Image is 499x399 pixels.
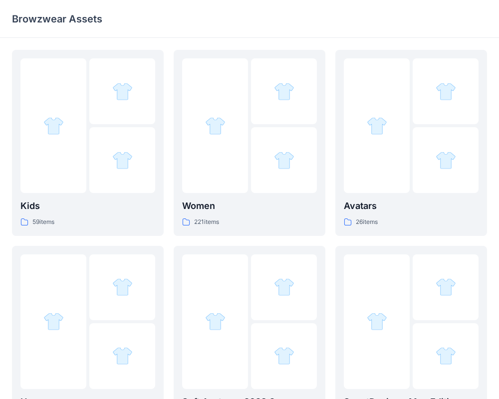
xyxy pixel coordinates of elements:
[335,50,487,236] a: folder 1folder 2folder 3Avatars26items
[344,199,479,213] p: Avatars
[112,277,133,297] img: folder 2
[194,217,219,227] p: 221 items
[367,116,387,136] img: folder 1
[436,150,456,171] img: folder 3
[205,311,226,332] img: folder 1
[112,150,133,171] img: folder 3
[182,199,317,213] p: Women
[32,217,54,227] p: 59 items
[367,311,387,332] img: folder 1
[436,81,456,102] img: folder 2
[436,346,456,366] img: folder 3
[356,217,378,227] p: 26 items
[274,150,294,171] img: folder 3
[43,116,64,136] img: folder 1
[12,12,102,26] p: Browzwear Assets
[205,116,226,136] img: folder 1
[436,277,456,297] img: folder 2
[12,50,164,236] a: folder 1folder 2folder 3Kids59items
[112,81,133,102] img: folder 2
[274,277,294,297] img: folder 2
[274,81,294,102] img: folder 2
[43,311,64,332] img: folder 1
[20,199,155,213] p: Kids
[112,346,133,366] img: folder 3
[174,50,325,236] a: folder 1folder 2folder 3Women221items
[274,346,294,366] img: folder 3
